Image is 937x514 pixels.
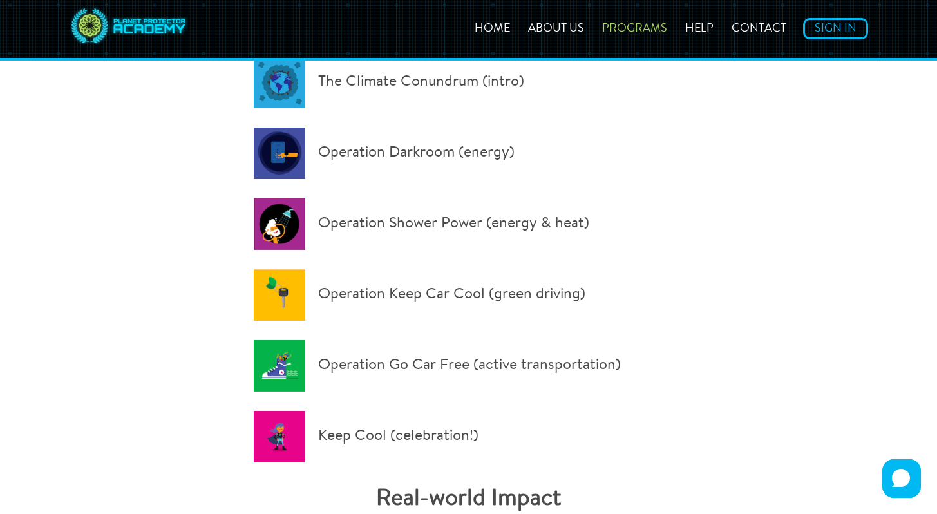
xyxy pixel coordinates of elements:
[724,23,794,35] a: Contact
[254,128,684,179] p: Operation Darkroom (energy)
[677,23,721,35] a: Help
[803,18,868,39] a: Sign In
[254,198,684,250] p: Operation Shower Power (energy & heat)
[254,57,684,108] p: The Climate Conundrum (intro)
[594,23,675,35] a: Programs
[520,23,592,35] a: About Us
[467,23,518,35] a: Home
[254,269,684,321] p: Operation Keep Car Cool (green driving)
[254,340,684,392] p: Operation Go Car Free (active transportation)
[70,6,188,45] img: Planet Protector Logo desktop
[254,411,684,462] p: Keep Cool (celebration!)
[879,456,924,501] iframe: HelpCrunch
